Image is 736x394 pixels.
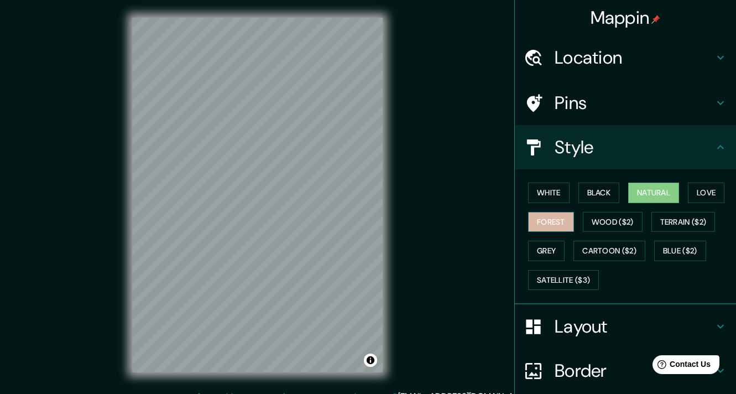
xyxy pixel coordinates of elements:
button: Satellite ($3) [528,270,599,291]
h4: Style [555,136,714,158]
div: Location [515,35,736,80]
button: Blue ($2) [654,241,706,261]
div: Pins [515,81,736,125]
h4: Mappin [591,7,661,29]
button: Grey [528,241,565,261]
h4: Location [555,46,714,69]
div: Border [515,349,736,393]
button: Black [578,183,620,203]
button: Forest [528,212,574,232]
button: Cartoon ($2) [573,241,645,261]
button: Terrain ($2) [651,212,716,232]
button: White [528,183,570,203]
img: pin-icon.png [651,15,660,24]
canvas: Map [132,18,383,372]
button: Love [688,183,724,203]
div: Layout [515,304,736,349]
div: Style [515,125,736,169]
button: Toggle attribution [364,354,377,367]
h4: Layout [555,315,714,338]
button: Natural [628,183,679,203]
h4: Pins [555,92,714,114]
button: Wood ($2) [583,212,643,232]
iframe: Help widget launcher [638,351,724,382]
h4: Border [555,360,714,382]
